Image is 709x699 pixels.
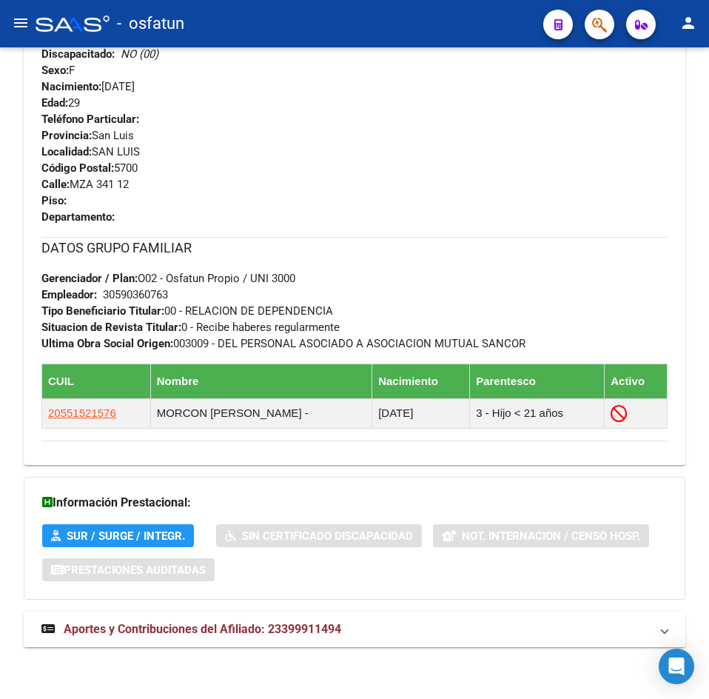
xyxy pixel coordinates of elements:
td: [DATE] [372,398,470,428]
strong: Discapacitado: [41,47,115,61]
strong: Código Postal: [41,161,114,175]
span: Aportes y Contribuciones del Afiliado: 23399911494 [64,622,341,636]
th: Parentesco [470,364,605,398]
th: CUIL [42,364,151,398]
strong: Gerenciador / Plan: [41,272,138,285]
strong: Teléfono Particular: [41,113,139,126]
span: [DATE] [41,80,135,93]
i: NO (00) [121,47,158,61]
strong: Edad: [41,96,68,110]
span: Prestaciones Auditadas [64,563,206,577]
button: Prestaciones Auditadas [42,558,215,581]
strong: Piso: [41,194,67,207]
strong: Provincia: [41,129,92,142]
strong: Departamento: [41,210,115,224]
span: 00 - RELACION DE DEPENDENCIA [41,304,333,318]
span: 5700 [41,161,138,175]
span: F [41,64,75,77]
button: SUR / SURGE / INTEGR. [42,524,194,547]
span: SUR / SURGE / INTEGR. [67,529,185,543]
button: Not. Internacion / Censo Hosp. [433,524,649,547]
mat-icon: person [679,14,697,32]
th: Nacimiento [372,364,470,398]
mat-icon: menu [12,14,30,32]
span: San Luis [41,129,134,142]
span: - osfatun [117,7,184,40]
th: Nombre [150,364,372,398]
strong: Situacion de Revista Titular: [41,321,181,334]
span: 29 [41,96,80,110]
td: MORCON [PERSON_NAME] - [150,398,372,428]
mat-expansion-panel-header: Aportes y Contribuciones del Afiliado: 23399911494 [24,612,685,647]
span: Not. Internacion / Censo Hosp. [462,529,640,543]
h3: DATOS GRUPO FAMILIAR [41,238,668,258]
strong: Empleador: [41,288,97,301]
strong: Tipo Beneficiario Titular: [41,304,164,318]
span: O02 - Osfatun Propio / UNI 3000 [41,272,295,285]
strong: Calle: [41,178,70,191]
span: 20551521576 [48,407,116,419]
div: 30590360763 [103,287,168,303]
span: 003009 - DEL PERSONAL ASOCIADO A ASOCIACION MUTUAL SANCOR [41,337,525,350]
strong: Localidad: [41,145,92,158]
div: Open Intercom Messenger [659,649,694,684]
th: Activo [605,364,668,398]
button: Sin Certificado Discapacidad [216,524,422,547]
span: MZA 341 12 [41,178,129,191]
h3: Información Prestacional: [42,492,667,513]
td: 3 - Hijo < 21 años [470,398,605,428]
span: Sin Certificado Discapacidad [242,529,413,543]
strong: Nacimiento: [41,80,101,93]
strong: Sexo: [41,64,69,77]
span: SAN LUIS [41,145,140,158]
strong: Ultima Obra Social Origen: [41,337,173,350]
span: 0 - Recibe haberes regularmente [41,321,340,334]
